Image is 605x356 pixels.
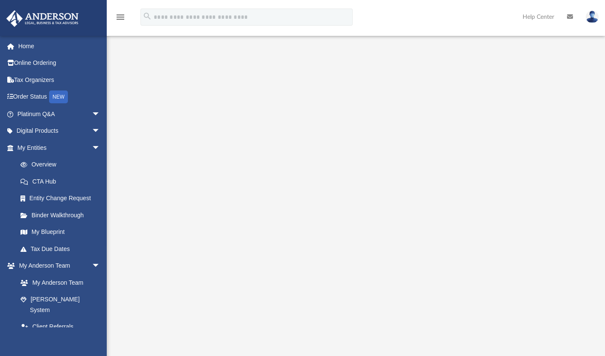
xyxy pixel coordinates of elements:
[6,88,113,106] a: Order StatusNEW
[6,139,113,156] a: My Entitiesarrow_drop_down
[12,318,109,336] a: Client Referrals
[92,105,109,123] span: arrow_drop_down
[49,90,68,103] div: NEW
[12,291,109,318] a: [PERSON_NAME] System
[12,274,105,291] a: My Anderson Team
[6,105,113,123] a: Platinum Q&Aarrow_drop_down
[12,173,113,190] a: CTA Hub
[143,12,152,21] i: search
[6,71,113,88] a: Tax Organizers
[6,55,113,72] a: Online Ordering
[115,16,126,22] a: menu
[12,224,109,241] a: My Blueprint
[12,156,113,173] a: Overview
[6,257,109,274] a: My Anderson Teamarrow_drop_down
[6,123,113,140] a: Digital Productsarrow_drop_down
[12,240,113,257] a: Tax Due Dates
[12,207,113,224] a: Binder Walkthrough
[92,257,109,275] span: arrow_drop_down
[115,12,126,22] i: menu
[4,10,81,27] img: Anderson Advisors Platinum Portal
[12,190,113,207] a: Entity Change Request
[586,11,599,23] img: User Pic
[92,139,109,157] span: arrow_drop_down
[6,38,113,55] a: Home
[92,123,109,140] span: arrow_drop_down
